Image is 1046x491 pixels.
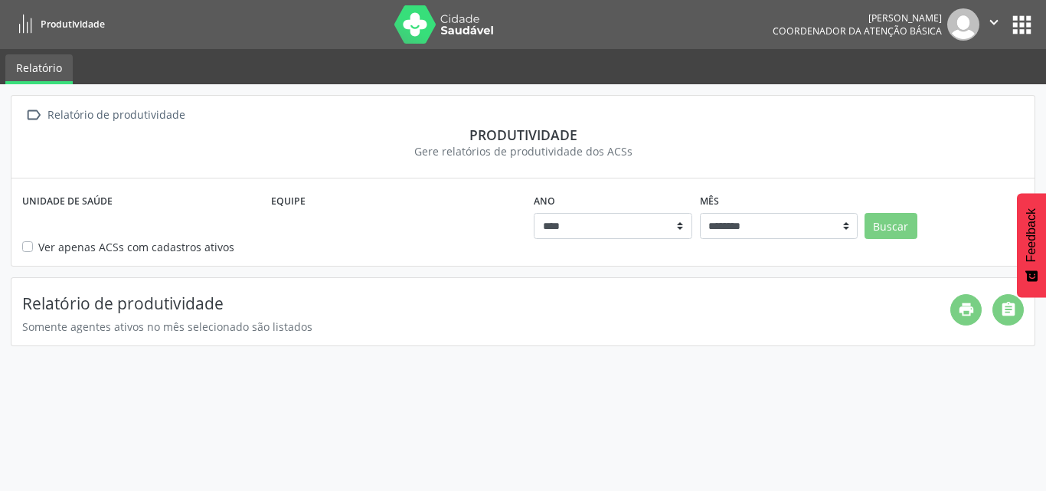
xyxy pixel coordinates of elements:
h4: Relatório de produtividade [22,294,950,313]
div: Gere relatórios de produtividade dos ACSs [22,143,1024,159]
a:  Relatório de produtividade [22,104,188,126]
button: Feedback - Mostrar pesquisa [1017,193,1046,297]
label: Ano [534,189,555,213]
i:  [22,104,44,126]
a: Produtividade [11,11,105,37]
span: Feedback [1025,208,1038,262]
label: Equipe [271,189,306,213]
img: img [947,8,979,41]
span: Produtividade [41,18,105,31]
label: Mês [700,189,719,213]
button:  [979,8,1008,41]
label: Ver apenas ACSs com cadastros ativos [38,239,234,255]
button: Buscar [865,213,917,239]
div: [PERSON_NAME] [773,11,942,25]
label: Unidade de saúde [22,189,113,213]
div: Relatório de produtividade [44,104,188,126]
div: Produtividade [22,126,1024,143]
button: apps [1008,11,1035,38]
a: Relatório [5,54,73,84]
span: Coordenador da Atenção Básica [773,25,942,38]
i:  [986,14,1002,31]
div: Somente agentes ativos no mês selecionado são listados [22,319,950,335]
